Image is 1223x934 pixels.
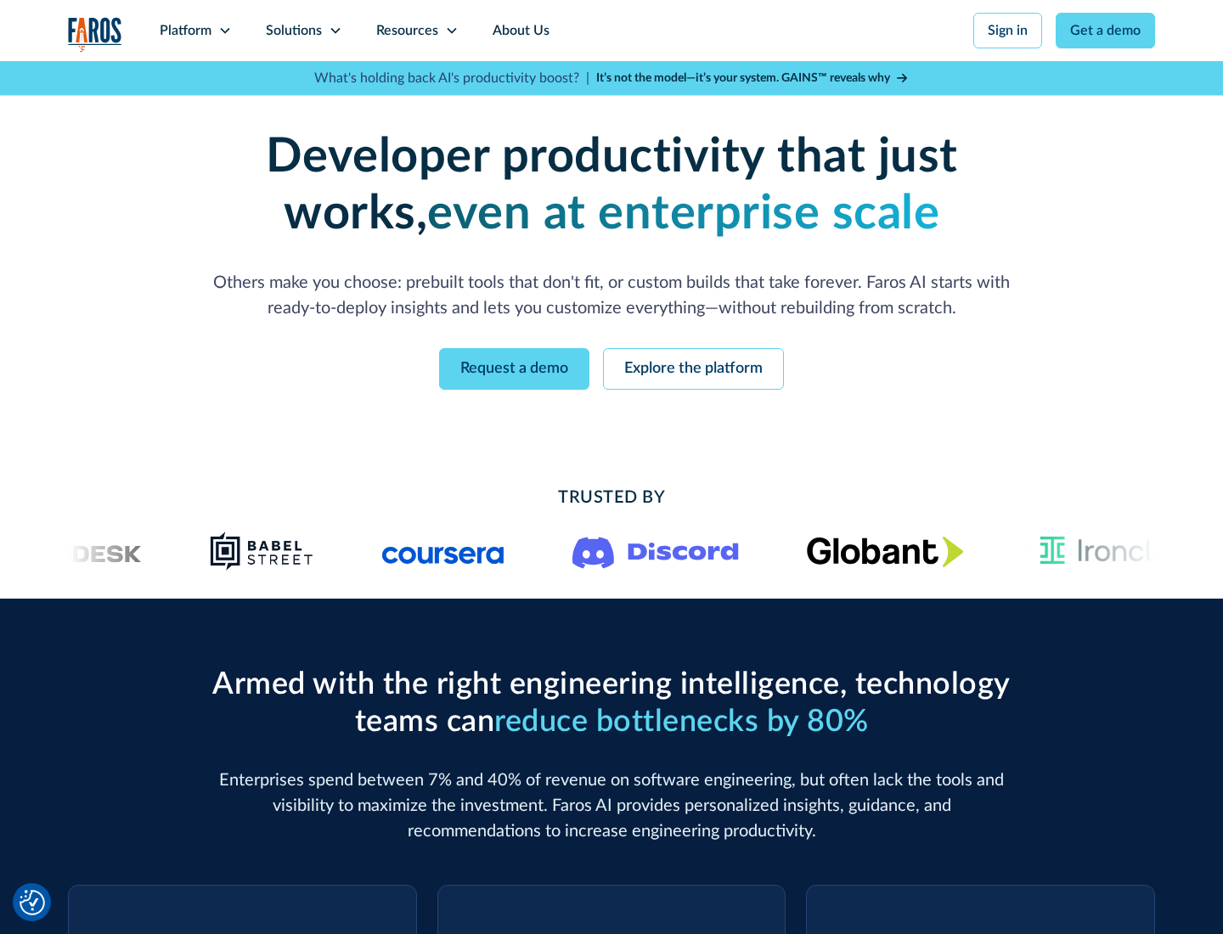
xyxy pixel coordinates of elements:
img: Revisit consent button [20,890,45,915]
div: Platform [160,20,211,41]
img: Logo of the online learning platform Coursera. [382,537,504,565]
img: Babel Street logo png [210,531,314,571]
div: Resources [376,20,438,41]
h2: Trusted By [204,485,1019,510]
img: Globant's logo [807,536,964,567]
strong: It’s not the model—it’s your system. GAINS™ reveals why [596,72,890,84]
h2: Armed with the right engineering intelligence, technology teams can [204,667,1019,740]
a: Explore the platform [603,348,784,390]
a: It’s not the model—it’s your system. GAINS™ reveals why [596,70,909,87]
p: Others make you choose: prebuilt tools that don't fit, or custom builds that take forever. Faros ... [204,270,1019,321]
a: Sign in [973,13,1042,48]
img: Logo of the analytics and reporting company Faros. [68,17,122,52]
button: Cookie Settings [20,890,45,915]
strong: Developer productivity that just works, [266,133,958,238]
p: What's holding back AI's productivity boost? | [314,68,589,88]
a: Get a demo [1056,13,1155,48]
a: Request a demo [439,348,589,390]
div: Solutions [266,20,322,41]
span: reduce bottlenecks by 80% [494,706,869,737]
strong: even at enterprise scale [427,190,939,238]
a: home [68,17,122,52]
img: Logo of the communication platform Discord. [572,533,739,569]
p: Enterprises spend between 7% and 40% of revenue on software engineering, but often lack the tools... [204,768,1019,844]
